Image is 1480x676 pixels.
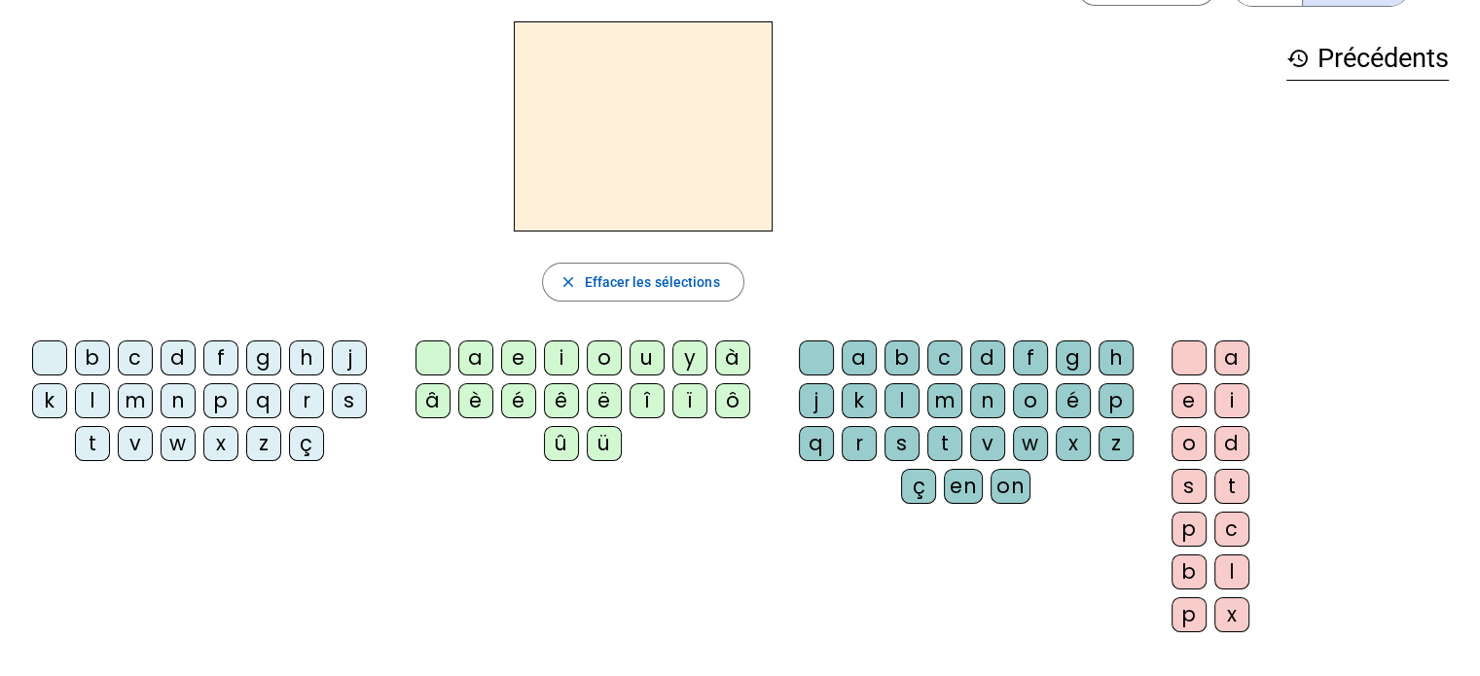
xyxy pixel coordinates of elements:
div: d [1214,426,1249,461]
div: q [246,383,281,418]
div: p [203,383,238,418]
div: î [630,383,665,418]
div: x [203,426,238,461]
div: s [884,426,920,461]
div: a [1214,340,1249,375]
div: é [501,383,536,418]
div: k [842,383,877,418]
div: ç [901,469,936,504]
div: j [332,340,367,375]
div: ü [587,426,622,461]
div: s [1172,469,1207,504]
div: m [927,383,962,418]
div: t [1214,469,1249,504]
div: n [161,383,196,418]
div: â [415,383,451,418]
div: n [970,383,1005,418]
div: j [799,383,834,418]
div: f [1013,340,1048,375]
div: è [458,383,493,418]
div: r [289,383,324,418]
div: l [75,383,110,418]
div: z [1099,426,1134,461]
div: d [970,340,1005,375]
div: c [1214,512,1249,547]
button: Effacer les sélections [542,263,743,302]
div: ê [544,383,579,418]
div: d [161,340,196,375]
div: l [1214,554,1249,589]
mat-icon: close [559,273,576,291]
div: f [203,340,238,375]
div: a [842,340,877,375]
div: y [672,340,707,375]
div: g [246,340,281,375]
div: ç [289,426,324,461]
div: t [75,426,110,461]
div: q [799,426,834,461]
mat-icon: history [1286,47,1310,70]
div: i [1214,383,1249,418]
div: e [501,340,536,375]
div: é [1056,383,1091,418]
div: w [161,426,196,461]
div: à [715,340,750,375]
div: c [118,340,153,375]
span: Effacer les sélections [584,270,719,294]
div: r [842,426,877,461]
div: w [1013,426,1048,461]
h3: Précédents [1286,37,1449,81]
div: b [884,340,920,375]
div: m [118,383,153,418]
div: k [32,383,67,418]
div: z [246,426,281,461]
div: ô [715,383,750,418]
div: b [75,340,110,375]
div: x [1214,597,1249,632]
div: ë [587,383,622,418]
div: g [1056,340,1091,375]
div: on [991,469,1030,504]
div: p [1099,383,1134,418]
div: p [1172,512,1207,547]
div: ï [672,383,707,418]
div: s [332,383,367,418]
div: u [630,340,665,375]
div: h [289,340,324,375]
div: l [884,383,920,418]
div: i [544,340,579,375]
div: x [1056,426,1091,461]
div: o [1013,383,1048,418]
div: o [1172,426,1207,461]
div: a [458,340,493,375]
div: t [927,426,962,461]
div: û [544,426,579,461]
div: b [1172,554,1207,589]
div: c [927,340,962,375]
div: v [118,426,153,461]
div: h [1099,340,1134,375]
div: p [1172,597,1207,632]
div: v [970,426,1005,461]
div: o [587,340,622,375]
div: en [944,469,983,504]
div: e [1172,383,1207,418]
